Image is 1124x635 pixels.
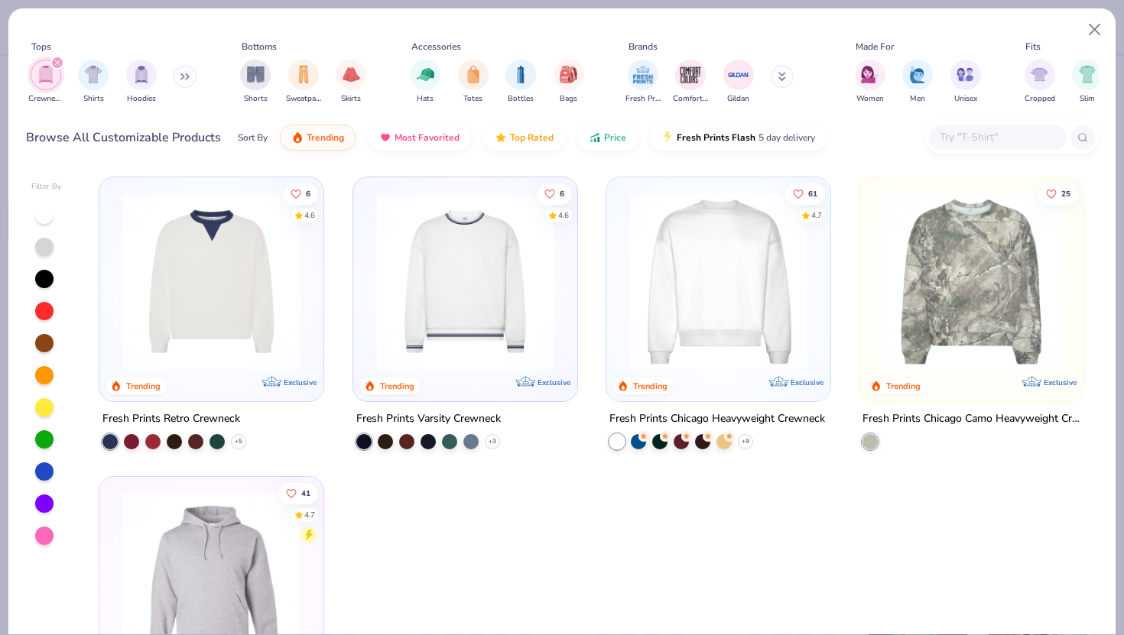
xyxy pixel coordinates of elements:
[410,60,440,105] div: filter for Hats
[679,63,702,86] img: Comfort Colors Image
[785,183,825,204] button: Like
[604,131,626,144] span: Price
[341,93,361,105] span: Skirts
[291,131,304,144] img: trending.gif
[855,60,885,105] button: filter button
[609,410,825,429] div: Fresh Prints Chicago Heavyweight Crewneck
[283,183,318,204] button: Like
[301,490,310,497] span: 41
[954,93,977,105] span: Unisex
[1061,190,1070,197] span: 25
[410,60,440,105] button: filter button
[510,131,554,144] span: Top Rated
[1038,183,1078,204] button: Like
[127,93,156,105] span: Hoodies
[343,66,360,83] img: Skirts Image
[791,377,824,387] span: Exclusive
[950,60,981,105] button: filter button
[856,93,884,105] span: Women
[28,93,63,105] span: Crewnecks
[295,66,312,83] img: Sweatpants Image
[723,60,754,105] div: filter for Gildan
[495,131,507,144] img: TopRated.gif
[554,60,584,105] button: filter button
[286,60,321,105] button: filter button
[28,60,63,105] button: filter button
[28,60,63,105] div: filter for Crewnecks
[673,93,708,105] span: Comfort Colors
[78,60,109,105] div: filter for Shirts
[1080,15,1109,44] button: Close
[126,60,157,105] button: filter button
[489,437,496,446] span: + 3
[562,193,755,371] img: b6dde052-8961-424d-8094-bd09ce92eca4
[336,60,366,105] div: filter for Skirts
[950,60,981,105] div: filter for Unisex
[286,93,321,105] span: Sweatpants
[855,60,885,105] div: filter for Women
[238,131,268,144] div: Sort By
[557,209,568,221] div: 4.6
[625,60,661,105] button: filter button
[902,60,933,105] div: filter for Men
[115,193,308,371] img: 3abb6cdb-110e-4e18-92a0-dbcd4e53f056
[1025,93,1055,105] span: Cropped
[417,93,434,105] span: Hats
[284,377,317,387] span: Exclusive
[554,60,584,105] div: filter for Bags
[559,190,564,197] span: 6
[336,60,366,105] button: filter button
[458,60,489,105] div: filter for Totes
[957,66,974,83] img: Unisex Image
[742,437,749,446] span: + 9
[411,40,461,53] div: Accessories
[417,66,434,83] img: Hats Image
[31,181,62,193] div: Filter By
[240,60,271,105] div: filter for Shorts
[759,129,815,147] span: 5 day delivery
[560,93,577,105] span: Bags
[1079,66,1096,83] img: Slim Image
[1031,66,1048,83] img: Cropped Image
[1025,60,1055,105] div: filter for Cropped
[560,66,577,83] img: Bags Image
[577,125,638,151] button: Price
[78,60,109,105] button: filter button
[307,131,344,144] span: Trending
[235,437,242,446] span: + 5
[247,66,265,83] img: Shorts Image
[395,131,460,144] span: Most Favorited
[286,60,321,105] div: filter for Sweatpants
[240,60,271,105] button: filter button
[505,60,536,105] button: filter button
[723,60,754,105] button: filter button
[126,60,157,105] div: filter for Hoodies
[37,66,54,83] img: Crewnecks Image
[538,377,570,387] span: Exclusive
[102,410,240,429] div: Fresh Prints Retro Crewneck
[808,190,817,197] span: 61
[856,40,894,53] div: Made For
[508,93,534,105] span: Bottles
[505,60,536,105] div: filter for Bottles
[242,40,277,53] div: Bottoms
[727,63,750,86] img: Gildan Image
[306,190,310,197] span: 6
[677,131,755,144] span: Fresh Prints Flash
[811,209,822,221] div: 4.7
[465,66,482,83] img: Totes Image
[458,60,489,105] button: filter button
[650,125,827,151] button: Fresh Prints Flash5 day delivery
[673,60,708,105] div: filter for Comfort Colors
[625,60,661,105] div: filter for Fresh Prints
[369,193,562,371] img: 4d4398e1-a86f-4e3e-85fd-b9623566810e
[244,93,268,105] span: Shorts
[625,93,661,105] span: Fresh Prints
[280,125,356,151] button: Trending
[26,128,221,147] div: Browse All Customizable Products
[512,66,529,83] img: Bottles Image
[861,66,879,83] img: Women Image
[1044,377,1077,387] span: Exclusive
[910,93,925,105] span: Men
[304,209,315,221] div: 4.6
